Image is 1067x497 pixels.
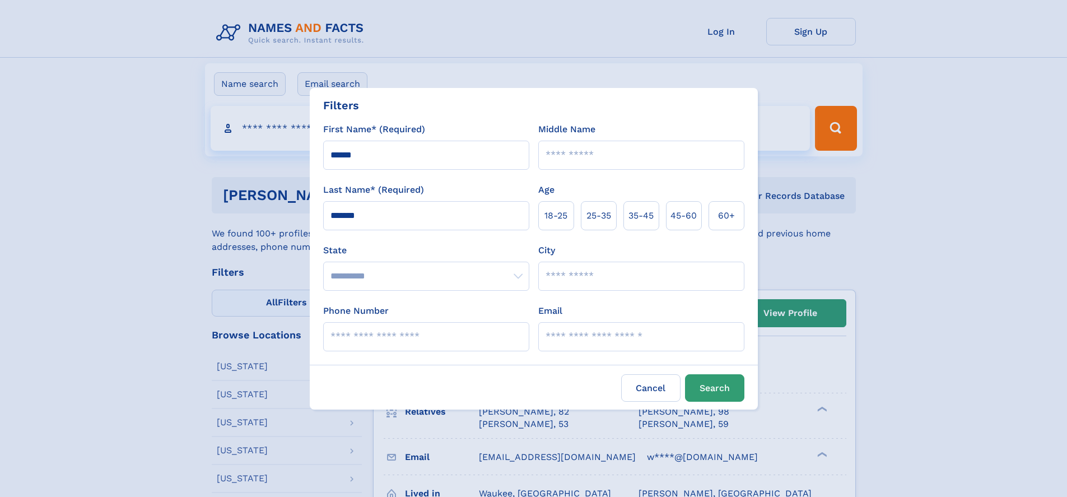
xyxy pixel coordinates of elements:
button: Search [685,374,744,402]
span: 25‑35 [586,209,611,222]
label: Phone Number [323,304,389,318]
label: City [538,244,555,257]
span: 60+ [718,209,735,222]
label: Email [538,304,562,318]
div: Filters [323,97,359,114]
label: State [323,244,529,257]
label: Middle Name [538,123,595,136]
label: Last Name* (Required) [323,183,424,197]
label: Age [538,183,555,197]
label: First Name* (Required) [323,123,425,136]
span: 35‑45 [628,209,654,222]
span: 45‑60 [670,209,697,222]
span: 18‑25 [544,209,567,222]
label: Cancel [621,374,681,402]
